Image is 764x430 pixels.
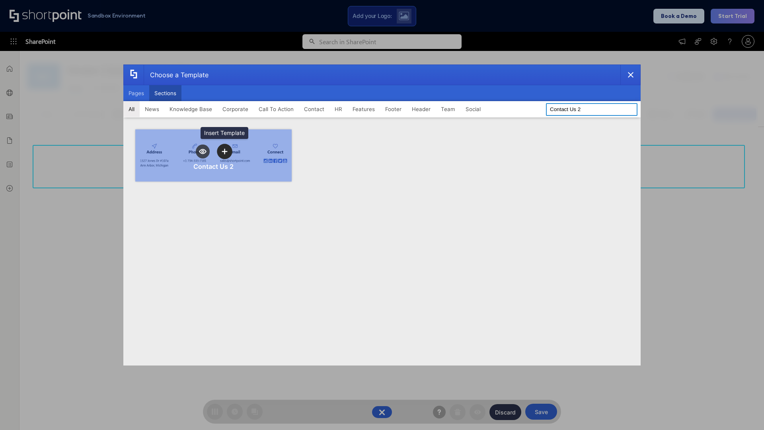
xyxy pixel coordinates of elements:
[299,101,329,117] button: Contact
[123,85,149,101] button: Pages
[380,101,407,117] button: Footer
[546,103,637,116] input: Search
[144,65,209,85] div: Choose a Template
[193,162,234,170] div: Contact Us 2
[123,101,140,117] button: All
[217,101,253,117] button: Corporate
[123,64,641,365] div: template selector
[347,101,380,117] button: Features
[407,101,436,117] button: Header
[140,101,164,117] button: News
[460,101,486,117] button: Social
[329,101,347,117] button: HR
[164,101,217,117] button: Knowledge Base
[621,338,764,430] iframe: Chat Widget
[253,101,299,117] button: Call To Action
[149,85,181,101] button: Sections
[436,101,460,117] button: Team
